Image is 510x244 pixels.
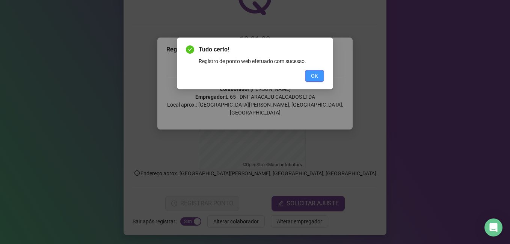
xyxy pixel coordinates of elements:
[311,72,318,80] span: OK
[484,218,502,236] div: Open Intercom Messenger
[199,57,324,65] div: Registro de ponto web efetuado com sucesso.
[305,70,324,82] button: OK
[186,45,194,54] span: check-circle
[199,45,324,54] span: Tudo certo!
